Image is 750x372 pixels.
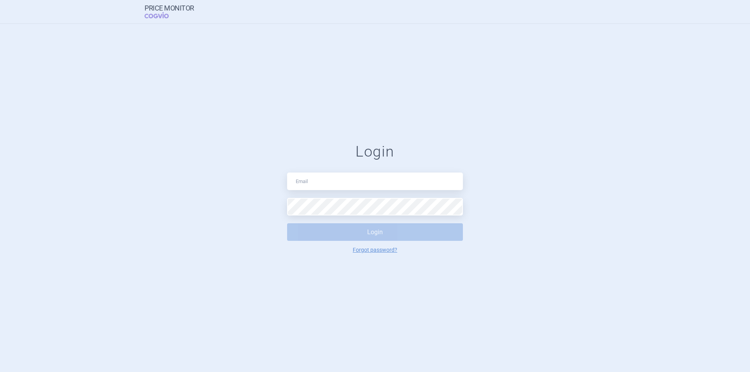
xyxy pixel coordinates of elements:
button: Login [287,223,463,241]
strong: Price Monitor [145,4,194,12]
h1: Login [287,143,463,161]
a: Price MonitorCOGVIO [145,4,194,19]
input: Email [287,173,463,190]
a: Forgot password? [353,247,397,253]
span: COGVIO [145,12,180,18]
